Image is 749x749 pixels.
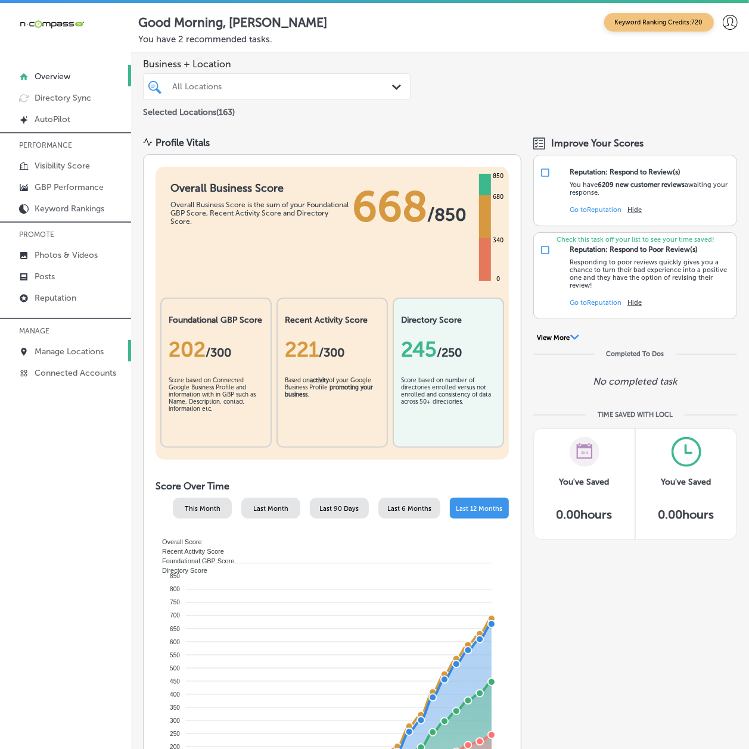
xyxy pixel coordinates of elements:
h3: You've Saved [560,477,610,487]
span: Overall Score [153,538,202,545]
p: No completed task [593,376,677,387]
p: Manage Locations [35,347,104,357]
b: activity [310,377,329,384]
div: Score based on Connected Google Business Profile and information with in GBP such as Name, Descri... [169,377,263,436]
tspan: 700 [170,613,180,619]
span: 668 [352,182,427,232]
span: Last 6 Months [387,505,431,513]
tspan: 600 [170,639,180,645]
div: 340 [490,236,506,245]
span: Last 12 Months [456,505,503,513]
h2: Directory Score [401,315,496,325]
div: Score based on number of directories enrolled versus not enrolled and consistency of data across ... [401,377,496,436]
p: Directory Sync [35,93,91,103]
p: You have awaiting your response. [570,181,731,196]
span: / 850 [427,204,467,226]
p: Connected Accounts [35,368,116,378]
p: Posts [35,271,55,282]
span: Keyword Ranking Credits: 720 [604,13,714,32]
span: / 300 [206,345,231,360]
span: Last 90 Days [320,505,359,513]
p: GBP Performance [35,182,104,192]
h2: Score Over Time [156,480,509,492]
p: Keyword Rankings [35,204,104,214]
h3: You've Saved [661,477,711,487]
div: Based on of your Google Business Profile . [285,377,380,436]
h5: 0.00 hours [658,507,714,522]
button: View More [533,333,583,344]
h5: 0.00 hours [557,507,613,522]
b: promoting your business [285,384,373,398]
div: Profile Vitals [156,137,210,148]
span: Improve Your Scores [551,138,644,149]
span: /300 [319,345,344,360]
a: Go toReputation [570,299,621,307]
div: Reputation: Respond to Poor Review(s) [570,245,698,254]
h2: Foundational GBP Score [169,315,263,325]
a: Go toReputation [570,206,621,214]
tspan: 550 [170,652,180,659]
h2: Recent Activity Score [285,315,380,325]
tspan: 500 [170,665,180,672]
h1: Overall Business Score [170,182,349,195]
p: Reputation [35,293,76,303]
div: Completed To Dos [607,350,664,358]
p: You have 2 recommended tasks. [138,34,742,45]
div: 245 [401,337,496,362]
span: Foundational GBP Score [153,557,234,564]
p: Photos & Videos [35,250,98,260]
tspan: 350 [170,704,180,711]
tspan: 800 [170,586,180,593]
p: Responding to poor reviews quickly gives you a chance to turn their bad experience into a positiv... [570,258,731,289]
span: Directory Score [153,567,207,574]
p: Selected Locations ( 163 ) [143,102,235,117]
tspan: 850 [170,573,180,580]
span: Last Month [253,505,288,513]
p: Check this task off your list to see your time saved! [534,236,736,244]
div: 850 [490,171,506,181]
div: 221 [285,337,380,362]
span: Business + Location [143,58,411,70]
tspan: 450 [170,678,180,685]
span: /250 [437,345,462,360]
div: Overall Business Score is the sum of your Foundational GBP Score, Recent Activity Score and Direc... [170,201,349,226]
button: Hide [627,206,642,214]
p: Good Morning, [PERSON_NAME] [138,15,327,30]
tspan: 400 [170,691,180,698]
tspan: 650 [170,626,180,632]
div: Reputation: Respond to Review(s) [570,168,680,176]
p: Overview [35,71,70,82]
div: 0 [494,274,502,284]
span: Recent Activity Score [153,548,224,555]
p: AutoPilot [35,114,70,124]
strong: 6209 new customer reviews [598,181,685,189]
tspan: 300 [170,717,180,724]
button: Hide [627,299,642,307]
img: 660ab0bf-5cc7-4cb8-ba1c-48b5ae0f18e60NCTV_CLogo_TV_Black_-500x88.png [19,18,85,30]
p: Visibility Score [35,161,90,171]
div: 680 [490,192,506,202]
div: All Locations [172,82,393,92]
tspan: 250 [170,731,180,737]
span: This Month [185,505,220,513]
div: 202 [169,337,263,362]
tspan: 750 [170,600,180,606]
div: TIME SAVED WITH LOCL [598,411,673,419]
